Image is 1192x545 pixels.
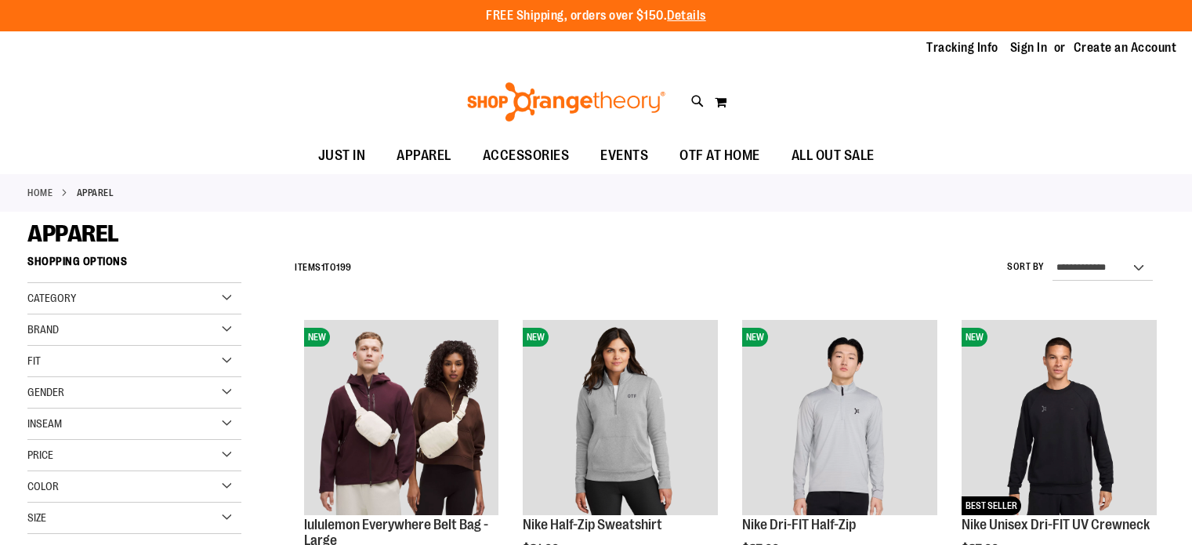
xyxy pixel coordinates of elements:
h2: Items to [295,256,352,280]
span: Brand [27,323,59,336]
a: Nike Half-Zip SweatshirtNEW [523,320,718,518]
img: Nike Dri-FIT Half-Zip [742,320,937,515]
label: Sort By [1007,260,1045,274]
span: 1 [321,262,325,273]
a: Home [27,186,53,200]
span: NEW [962,328,987,347]
a: Nike Dri-FIT Half-Zip [742,517,856,532]
span: APPAREL [27,220,119,247]
strong: Shopping Options [27,248,241,283]
span: Fit [27,354,41,367]
img: Shop Orangetheory [465,82,668,122]
img: Nike Half-Zip Sweatshirt [523,320,718,515]
span: BEST SELLER [962,496,1021,515]
span: Price [27,449,53,461]
span: EVENTS [600,138,648,173]
span: ALL OUT SALE [792,138,875,173]
span: Category [27,292,76,304]
a: Create an Account [1074,39,1177,56]
a: Details [667,9,706,23]
span: OTF AT HOME [679,138,760,173]
span: 199 [336,262,352,273]
span: Color [27,480,59,492]
img: Nike Unisex Dri-FIT UV Crewneck [962,320,1157,515]
span: ACCESSORIES [483,138,570,173]
strong: APPAREL [77,186,114,200]
span: Inseam [27,417,62,430]
img: lululemon Everywhere Belt Bag - Large [304,320,499,515]
a: Nike Unisex Dri-FIT UV CrewneckNEWBEST SELLER [962,320,1157,518]
span: Size [27,511,46,524]
a: Sign In [1010,39,1048,56]
a: lululemon Everywhere Belt Bag - LargeNEW [304,320,499,518]
span: NEW [523,328,549,347]
a: Nike Unisex Dri-FIT UV Crewneck [962,517,1150,532]
span: NEW [742,328,768,347]
a: Tracking Info [926,39,998,56]
span: NEW [304,328,330,347]
span: JUST IN [318,138,366,173]
span: Gender [27,386,64,398]
p: FREE Shipping, orders over $150. [486,7,706,25]
a: Nike Dri-FIT Half-ZipNEW [742,320,937,518]
a: Nike Half-Zip Sweatshirt [523,517,662,532]
span: APPAREL [397,138,451,173]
